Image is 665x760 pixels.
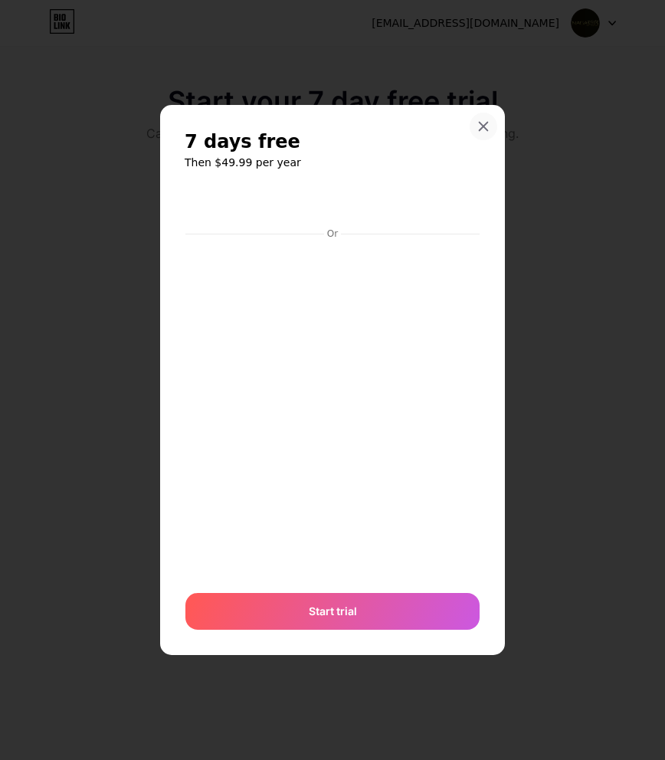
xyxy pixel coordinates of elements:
[185,186,480,223] iframe: Secure payment button frame
[324,228,341,240] div: Or
[185,129,300,154] span: 7 days free
[185,155,480,170] h6: Then $49.99 per year
[182,241,483,578] iframe: Secure payment input frame
[309,603,357,619] span: Start trial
